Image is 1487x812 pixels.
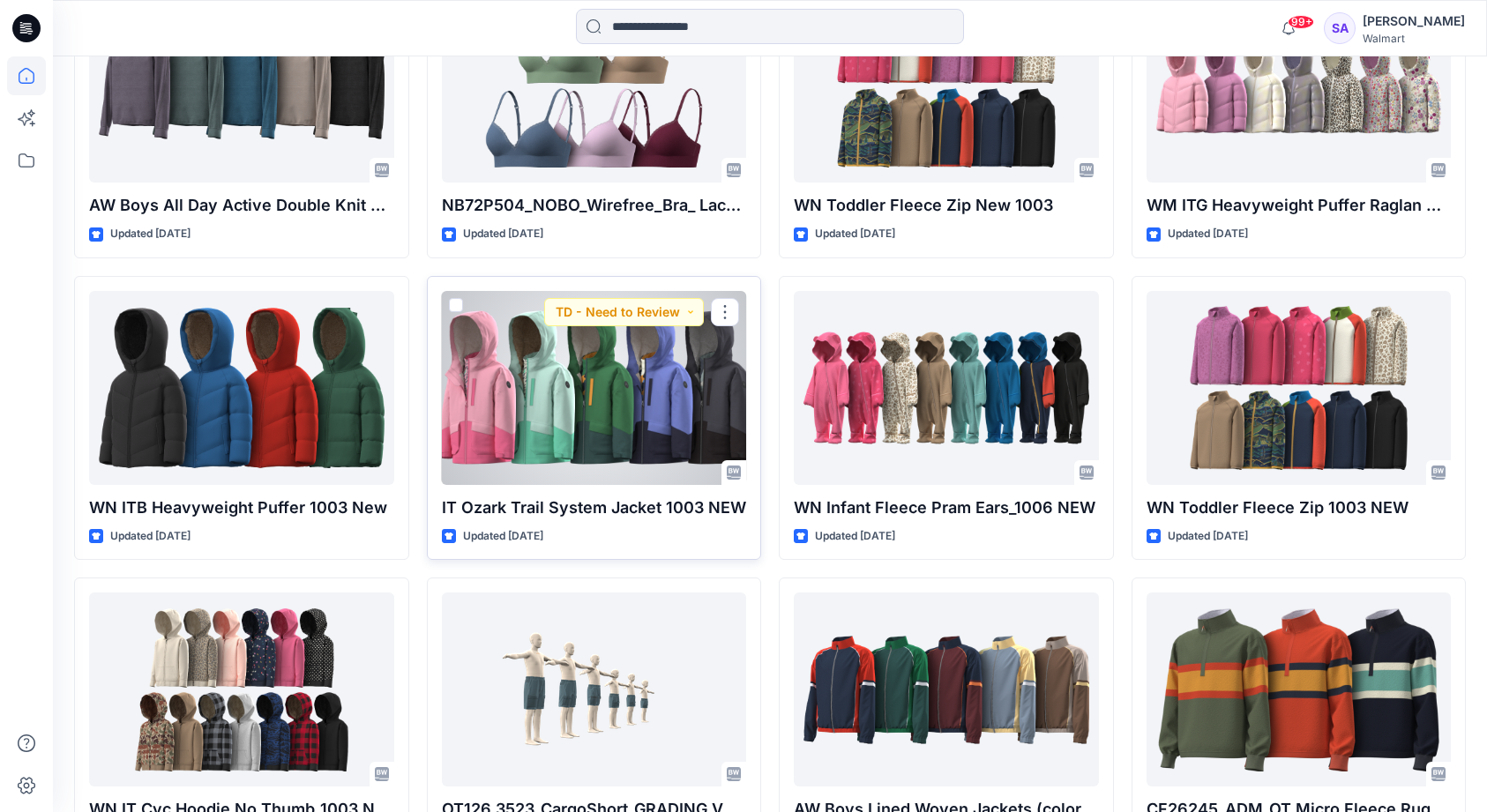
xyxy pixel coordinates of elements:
p: Updated [DATE] [815,225,895,243]
a: WN ITB Heavyweight Puffer 1003 New [89,291,394,485]
a: IT Ozark Trail System Jacket 1003 NEW [442,291,747,485]
p: Updated [DATE] [110,225,191,243]
p: WN Infant Fleece Pram Ears_1006 NEW [794,495,1099,520]
span: 99+ [1288,15,1314,29]
div: [PERSON_NAME] [1363,11,1465,32]
a: OT126 3523_CargoShort_GRADING VERIFICATION [442,592,747,786]
a: WN IT Cvc Hoodie No Thumb_1003 NEW [89,592,394,786]
p: Updated [DATE] [463,527,543,546]
p: WN Toddler Fleece Zip New 1003 [794,193,1099,218]
p: Updated [DATE] [1168,225,1248,243]
p: Updated [DATE] [463,225,543,243]
p: Updated [DATE] [110,527,191,546]
a: WN Toddler Fleece Zip 1003 NEW [1147,291,1452,485]
p: Updated [DATE] [815,527,895,546]
a: AW Boys Lined Woven Jackets (colorblock) [794,592,1099,786]
div: SA [1324,12,1356,44]
p: WN Toddler Fleece Zip 1003 NEW [1147,495,1452,520]
p: WN ITB Heavyweight Puffer 1003 New [89,495,394,520]
p: Updated [DATE] [1168,527,1248,546]
a: CF26245_ADM_OT Micro Fleece Rugby Boys 25SEP25 [1147,592,1452,786]
p: WM ITG Heavyweight Puffer Raglan New 1003 [1147,193,1452,218]
a: WN Infant Fleece Pram Ears_1006 NEW [794,291,1099,485]
div: Walmart [1363,32,1465,45]
p: IT Ozark Trail System Jacket 1003 NEW [442,495,747,520]
p: NB72P504_NOBO_Wirefree_Bra_ LaceTrim [442,193,747,218]
p: AW Boys All Day Active Double Knit LSlv Crewneck [89,193,394,218]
